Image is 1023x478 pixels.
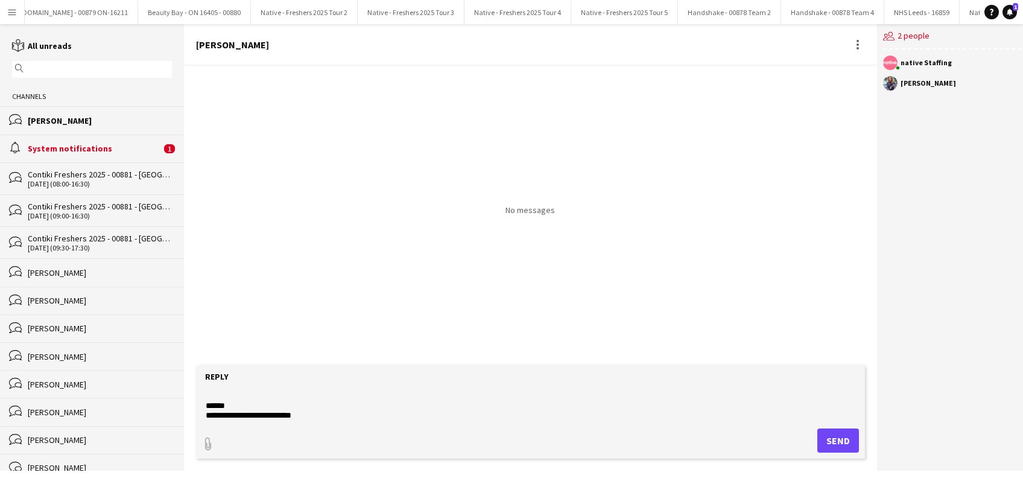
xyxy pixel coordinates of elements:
[28,233,172,244] div: Contiki Freshers 2025 - 00881 - [GEOGRAPHIC_DATA] [PERSON_NAME][GEOGRAPHIC_DATA]
[28,244,172,252] div: [DATE] (09:30-17:30)
[28,212,172,220] div: [DATE] (09:00-16:30)
[28,295,172,306] div: [PERSON_NAME]
[28,267,172,278] div: [PERSON_NAME]
[571,1,678,24] button: Native - Freshers 2025 Tour 5
[28,115,172,126] div: [PERSON_NAME]
[205,371,229,382] label: Reply
[164,144,175,153] span: 1
[358,1,464,24] button: Native - Freshers 2025 Tour 3
[901,59,952,66] div: native Staffing
[28,379,172,390] div: [PERSON_NAME]
[1013,3,1018,11] span: 1
[28,435,172,445] div: [PERSON_NAME]
[28,323,172,334] div: [PERSON_NAME]
[883,24,1022,49] div: 2 people
[251,1,358,24] button: Native - Freshers 2025 Tour 2
[28,407,172,418] div: [PERSON_NAME]
[28,351,172,362] div: [PERSON_NAME]
[781,1,884,24] button: Handshake - 00878 Team 4
[678,1,781,24] button: Handshake - 00878 Team 2
[196,39,269,50] div: [PERSON_NAME]
[28,143,161,154] div: System notifications
[12,40,72,51] a: All unreads
[28,201,172,212] div: Contiki Freshers 2025 - 00881 - [GEOGRAPHIC_DATA]
[1002,5,1017,19] a: 1
[10,1,138,24] button: [DOMAIN_NAME] - 00879 ON-16211
[28,462,172,473] div: [PERSON_NAME]
[28,180,172,188] div: [DATE] (08:00-16:30)
[817,429,859,453] button: Send
[138,1,251,24] button: Beauty Bay - ON 16405 - 00880
[464,1,571,24] button: Native - Freshers 2025 Tour 4
[505,205,555,215] p: No messages
[28,169,172,180] div: Contiki Freshers 2025 - 00881 - [GEOGRAPHIC_DATA]
[884,1,960,24] button: NHS Leeds - 16859
[901,80,956,87] div: [PERSON_NAME]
